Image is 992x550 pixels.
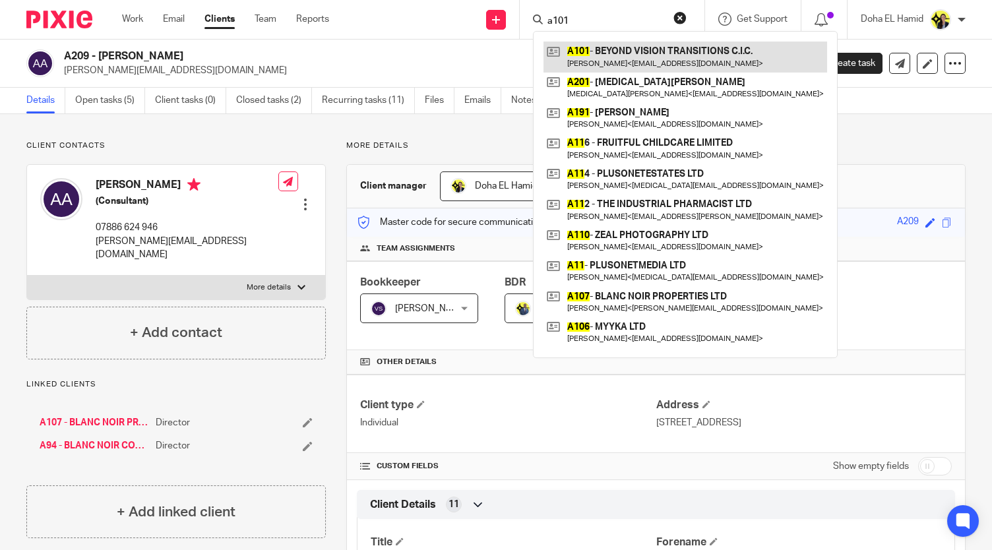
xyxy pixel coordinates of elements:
div: A209 [897,215,919,230]
img: Doha-Starbridge.jpg [930,9,951,30]
span: Bookkeeper [360,277,421,288]
p: More details [346,140,966,151]
a: Open tasks (5) [75,88,145,113]
a: Create task [806,53,883,74]
span: Team assignments [377,243,455,254]
span: [PERSON_NAME] [395,304,468,313]
h4: CUSTOM FIELDS [360,461,656,472]
a: Notes (1) [511,88,559,113]
label: Show empty fields [833,460,909,473]
span: Other details [377,357,437,367]
span: Director [156,416,190,429]
img: Doha-Starbridge.jpg [450,178,466,194]
a: Clients [204,13,235,26]
p: More details [247,282,291,293]
span: Director [156,439,190,452]
h4: + Add contact [130,322,222,343]
a: Files [425,88,454,113]
a: Reports [296,13,329,26]
span: 11 [449,498,459,511]
a: Closed tasks (2) [236,88,312,113]
span: Doha EL Hamid [475,181,538,191]
a: Emails [464,88,501,113]
p: [STREET_ADDRESS] [656,416,952,429]
a: Details [26,88,65,113]
i: Primary [187,178,201,191]
h4: Forename [656,535,941,549]
a: Recurring tasks (11) [322,88,415,113]
a: Team [255,13,276,26]
a: Client tasks (0) [155,88,226,113]
span: Client Details [370,498,436,512]
h4: [PERSON_NAME] [96,178,278,195]
h2: A209 - [PERSON_NAME] [64,49,642,63]
img: svg%3E [40,178,82,220]
p: Doha EL Hamid [861,13,923,26]
span: Get Support [737,15,788,24]
a: A107 - BLANC NOIR PROPERTIES LTD [40,416,149,429]
p: Client contacts [26,140,326,151]
h3: Client manager [360,179,427,193]
a: A94 - BLANC NOIR CONSULTING LTD [40,439,149,452]
p: 07886 624 946 [96,221,278,234]
img: Dennis-Starbridge.jpg [515,301,531,317]
img: svg%3E [26,49,54,77]
h4: Address [656,398,952,412]
button: Clear [673,11,687,24]
img: Pixie [26,11,92,28]
p: Linked clients [26,379,326,390]
span: BDR [505,277,526,288]
img: svg%3E [371,301,387,317]
h5: (Consultant) [96,195,278,208]
p: Master code for secure communications and files [357,216,584,229]
p: [PERSON_NAME][EMAIL_ADDRESS][DOMAIN_NAME] [96,235,278,262]
p: [PERSON_NAME][EMAIL_ADDRESS][DOMAIN_NAME] [64,64,786,77]
h4: Client type [360,398,656,412]
p: Individual [360,416,656,429]
input: Search [546,16,665,28]
a: Work [122,13,143,26]
a: Email [163,13,185,26]
h4: Title [371,535,656,549]
h4: + Add linked client [117,502,235,522]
